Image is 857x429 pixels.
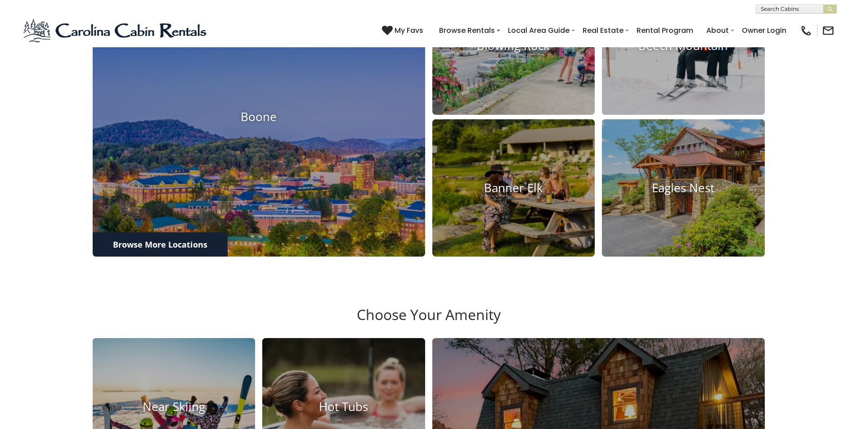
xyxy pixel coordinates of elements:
[91,306,766,338] h3: Choose Your Amenity
[93,400,256,414] h4: Near Skiing
[503,23,574,38] a: Local Area Guide
[432,39,595,53] h4: Blowing Rock
[93,110,425,124] h4: Boone
[382,25,426,36] a: My Favs
[822,24,835,37] img: mail-regular-black.png
[602,119,765,257] a: Eagles Nest
[702,23,733,38] a: About
[632,23,698,38] a: Rental Program
[432,119,595,257] a: Banner Elk
[262,400,425,414] h4: Hot Tubs
[602,39,765,53] h4: Beech Mountain
[22,17,209,44] img: Blue-2.png
[435,23,499,38] a: Browse Rentals
[578,23,628,38] a: Real Estate
[800,24,812,37] img: phone-regular-black.png
[737,23,791,38] a: Owner Login
[432,181,595,195] h4: Banner Elk
[395,25,423,36] span: My Favs
[93,232,228,257] a: Browse More Locations
[602,181,765,195] h4: Eagles Nest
